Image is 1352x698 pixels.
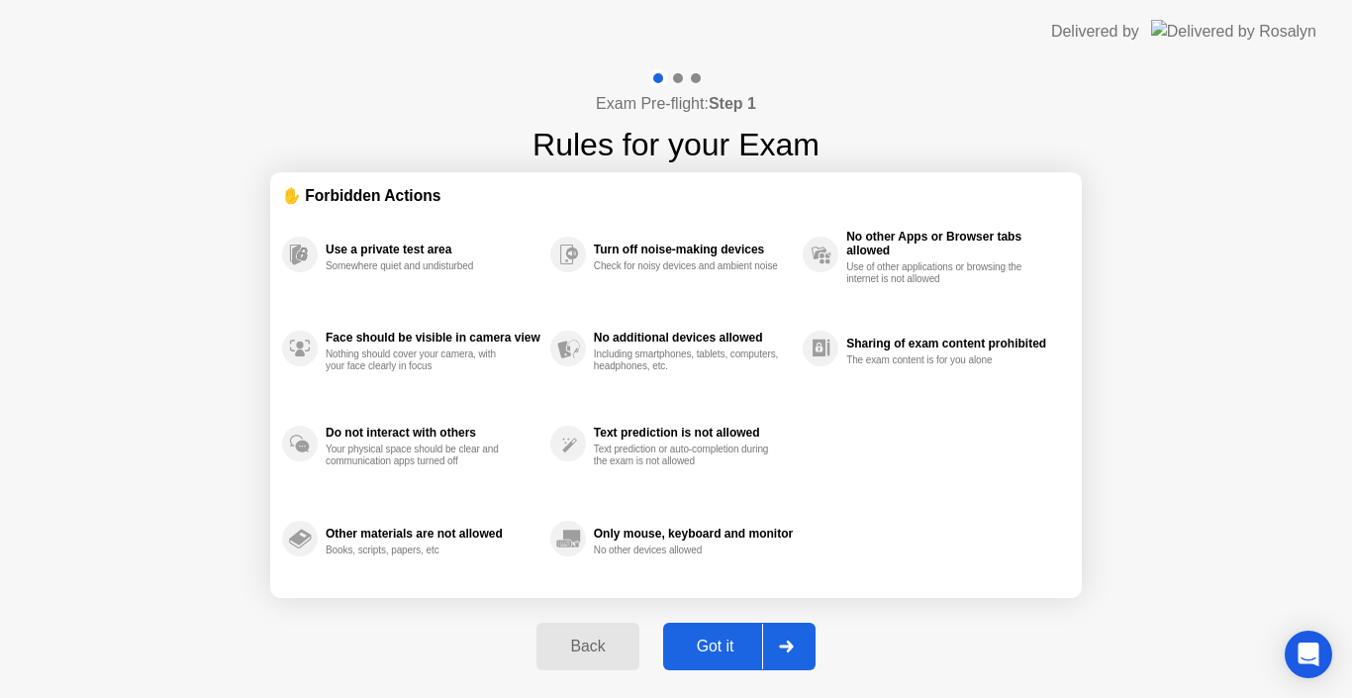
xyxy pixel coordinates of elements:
[594,426,793,440] div: Text prediction is not allowed
[594,243,793,256] div: Turn off noise-making devices
[594,545,781,556] div: No other devices allowed
[326,331,540,345] div: Face should be visible in camera view
[326,426,540,440] div: Do not interact with others
[282,184,1070,207] div: ✋ Forbidden Actions
[326,527,540,541] div: Other materials are not allowed
[669,638,762,655] div: Got it
[846,337,1060,350] div: Sharing of exam content prohibited
[326,545,513,556] div: Books, scripts, papers, etc
[326,260,513,272] div: Somewhere quiet and undisturbed
[663,623,816,670] button: Got it
[594,444,781,467] div: Text prediction or auto-completion during the exam is not allowed
[594,331,793,345] div: No additional devices allowed
[596,92,756,116] h4: Exam Pre-flight:
[846,261,1033,285] div: Use of other applications or browsing the internet is not allowed
[542,638,632,655] div: Back
[594,527,793,541] div: Only mouse, keyboard and monitor
[326,349,513,372] div: Nothing should cover your camera, with your face clearly in focus
[326,243,540,256] div: Use a private test area
[594,260,781,272] div: Check for noisy devices and ambient noise
[846,354,1033,366] div: The exam content is for you alone
[532,121,820,168] h1: Rules for your Exam
[1151,20,1316,43] img: Delivered by Rosalyn
[326,444,513,467] div: Your physical space should be clear and communication apps turned off
[1285,631,1332,678] div: Open Intercom Messenger
[594,349,781,372] div: Including smartphones, tablets, computers, headphones, etc.
[709,95,756,112] b: Step 1
[1051,20,1139,44] div: Delivered by
[536,623,638,670] button: Back
[846,230,1060,257] div: No other Apps or Browser tabs allowed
